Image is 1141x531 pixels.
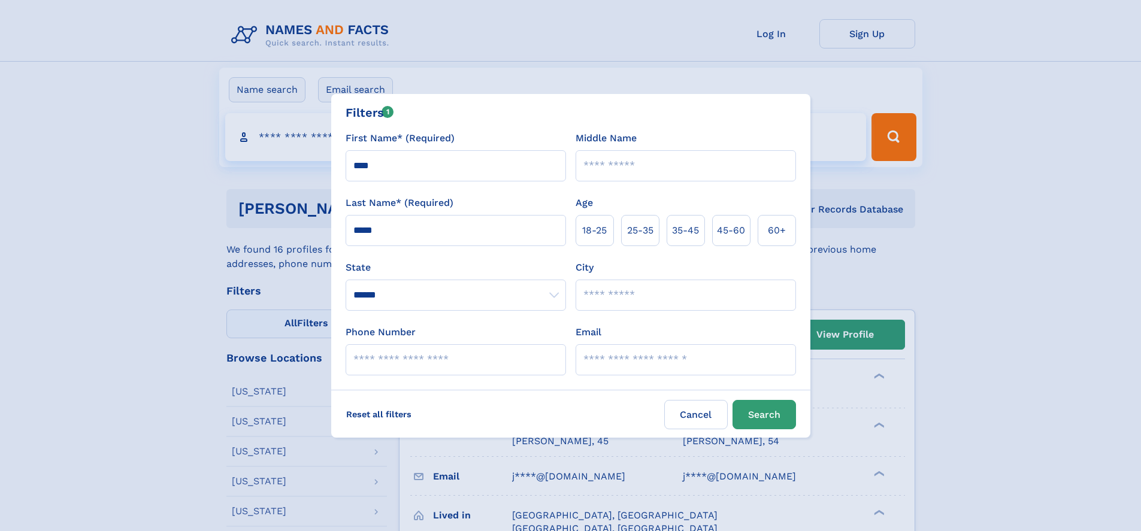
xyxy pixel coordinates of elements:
[338,400,419,429] label: Reset all filters
[346,196,453,210] label: Last Name* (Required)
[627,223,653,238] span: 25‑35
[717,223,745,238] span: 45‑60
[346,260,566,275] label: State
[576,196,593,210] label: Age
[582,223,607,238] span: 18‑25
[576,325,601,339] label: Email
[576,131,637,145] label: Middle Name
[346,104,394,122] div: Filters
[664,400,728,429] label: Cancel
[346,325,416,339] label: Phone Number
[733,400,796,429] button: Search
[576,260,594,275] label: City
[768,223,786,238] span: 60+
[672,223,699,238] span: 35‑45
[346,131,455,145] label: First Name* (Required)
